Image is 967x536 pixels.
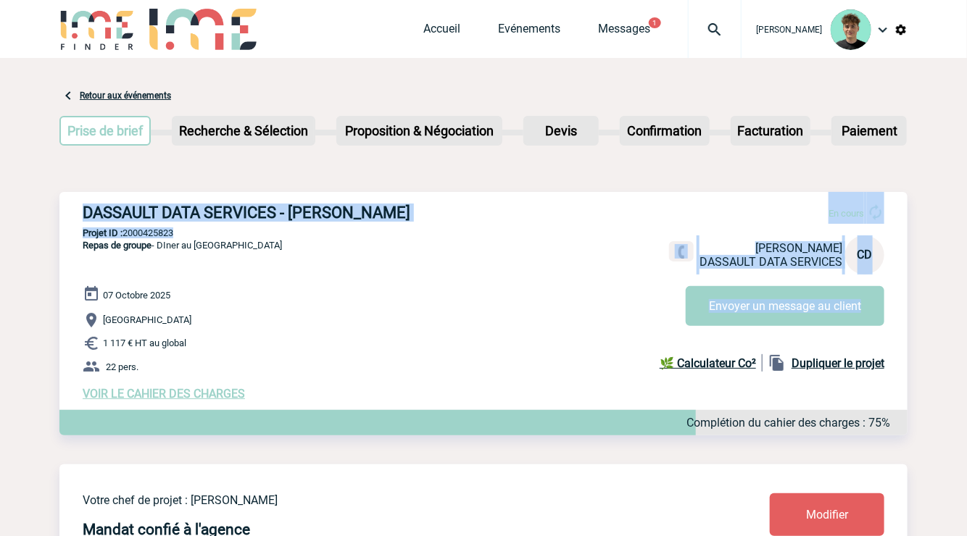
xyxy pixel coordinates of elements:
[173,117,314,144] p: Recherche & Sélection
[675,246,688,259] img: fixe.png
[833,117,905,144] p: Paiement
[598,22,650,42] a: Messages
[829,208,864,219] span: En cours
[83,387,245,401] a: VOIR LE CAHIER DES CHARGES
[83,227,123,238] b: Projet ID :
[792,356,884,370] b: Dupliquer le projet
[106,361,138,372] span: 22 pers.
[83,240,282,251] span: - DIner au [GEOGRAPHIC_DATA]
[831,9,871,50] img: 131612-0.png
[700,255,842,269] span: DASSAULT DATA SERVICES
[83,240,152,251] span: Repas de groupe
[732,117,810,144] p: Facturation
[755,241,842,255] span: [PERSON_NAME]
[806,508,848,522] span: Modifier
[423,22,460,42] a: Accueil
[768,354,786,372] img: file_copy-black-24dp.png
[59,9,135,50] img: IME-Finder
[103,338,186,349] span: 1 117 € HT au global
[59,227,908,238] p: 2000425823
[686,286,884,326] button: Envoyer un message au client
[660,356,756,370] b: 🌿 Calculateur Co²
[649,17,661,28] button: 1
[858,248,873,261] span: CD
[756,25,822,35] span: [PERSON_NAME]
[83,204,518,222] h3: DASSAULT DATA SERVICES - [PERSON_NAME]
[61,117,149,144] p: Prise de brief
[525,117,597,144] p: Devis
[338,117,501,144] p: Proposition & Négociation
[660,354,763,372] a: 🌿 Calculateur Co²
[80,91,171,101] a: Retour aux événements
[498,22,560,42] a: Evénements
[103,290,170,301] span: 07 Octobre 2025
[103,315,191,326] span: [GEOGRAPHIC_DATA]
[83,493,684,507] p: Votre chef de projet : [PERSON_NAME]
[621,117,708,144] p: Confirmation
